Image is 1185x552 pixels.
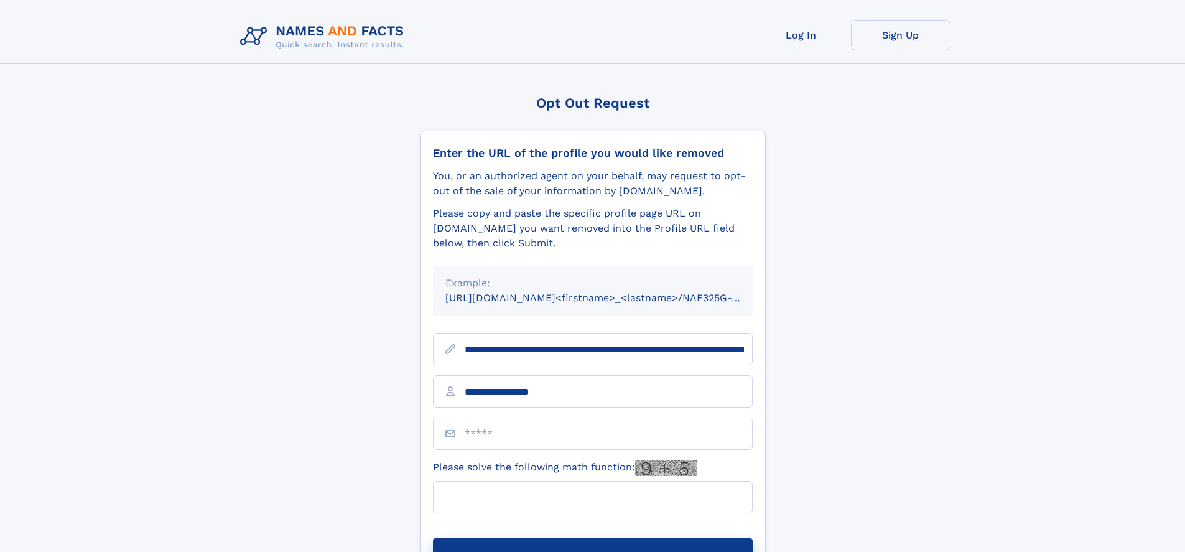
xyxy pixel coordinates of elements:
a: Sign Up [851,20,950,50]
a: Log In [751,20,851,50]
div: Enter the URL of the profile you would like removed [433,146,753,160]
img: Logo Names and Facts [235,20,414,54]
div: You, or an authorized agent on your behalf, may request to opt-out of the sale of your informatio... [433,169,753,199]
small: [URL][DOMAIN_NAME]<firstname>_<lastname>/NAF325G-xxxxxxxx [445,292,776,304]
div: Example: [445,276,740,291]
div: Opt Out Request [420,95,766,111]
div: Please copy and paste the specific profile page URL on [DOMAIN_NAME] you want removed into the Pr... [433,206,753,251]
label: Please solve the following math function: [433,460,697,476]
